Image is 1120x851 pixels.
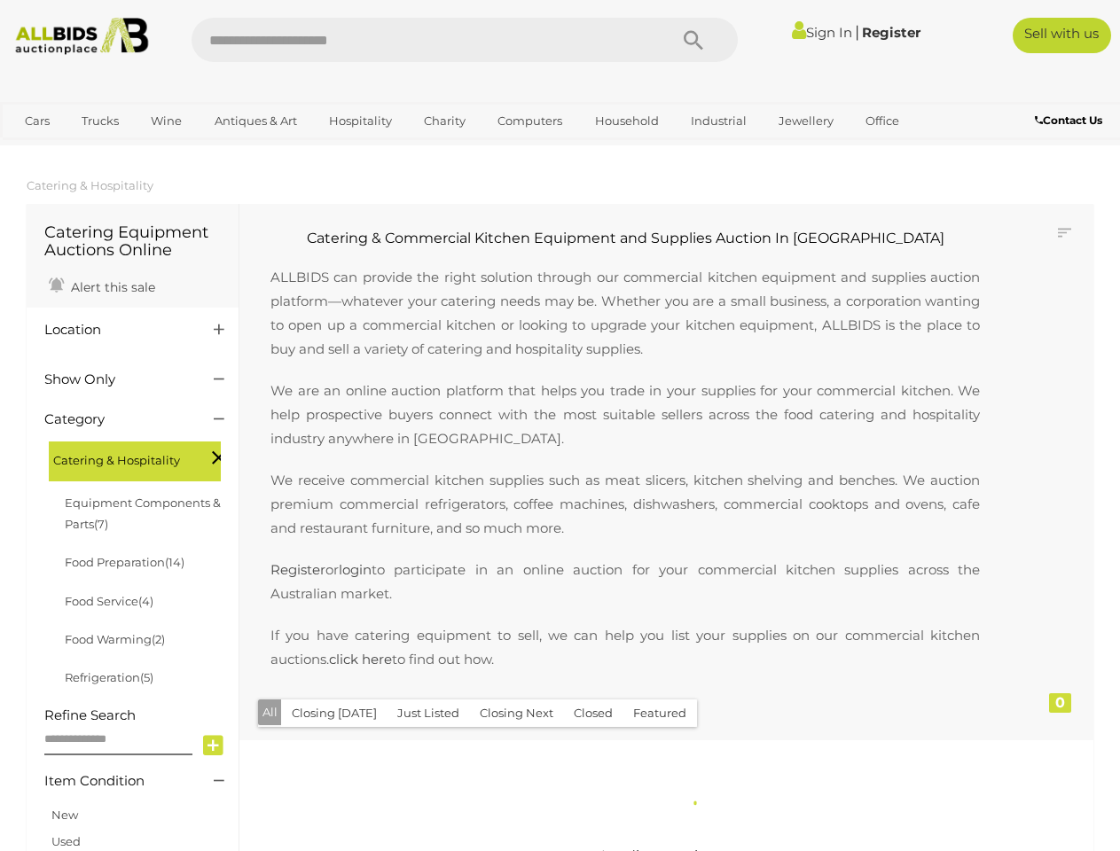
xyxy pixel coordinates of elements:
p: We are an online auction platform that helps you trade in your supplies for your commercial kitch... [253,379,998,450]
a: Catering & Hospitality [27,178,153,192]
h4: Category [44,412,187,427]
a: [GEOGRAPHIC_DATA] [82,136,231,165]
a: Equipment Components & Parts(7) [65,496,221,530]
span: (14) [165,555,184,569]
button: Search [649,18,738,62]
span: Alert this sale [67,279,155,295]
b: Contact Us [1035,113,1102,127]
span: | [855,22,859,42]
a: Sign In [792,24,852,41]
h4: Location [44,323,187,338]
h4: Show Only [44,372,187,387]
a: Industrial [679,106,758,136]
a: New [51,808,78,822]
a: Food Service(4) [65,594,153,608]
a: Register [270,561,325,578]
button: Closing Next [469,699,564,727]
h4: Item Condition [44,774,187,789]
a: Food Warming(2) [65,632,165,646]
h1: Catering Equipment Auctions Online [44,224,221,260]
a: Refrigeration(5) [65,670,153,684]
a: Sell with us [1013,18,1111,53]
a: Wine [139,106,193,136]
span: (2) [152,632,165,646]
a: login [339,561,372,578]
p: ALLBIDS can provide the right solution through our commercial kitchen equipment and supplies auct... [253,247,998,361]
a: Jewellery [767,106,845,136]
a: Contact Us [1035,111,1107,130]
a: Food Preparation(14) [65,555,184,569]
a: Antiques & Art [203,106,309,136]
a: Office [854,106,911,136]
h2: Catering & Commercial Kitchen Equipment and Supplies Auction In [GEOGRAPHIC_DATA] [253,230,998,246]
a: Alert this sale [44,272,160,299]
a: Used [51,834,81,848]
a: Trucks [70,106,130,136]
div: 0 [1049,693,1071,713]
a: Sports [13,136,73,165]
span: (7) [94,517,108,531]
button: Featured [623,699,697,727]
button: Closing [DATE] [281,699,388,727]
img: Allbids.com.au [8,18,156,55]
button: All [258,699,282,725]
p: or to participate in an online auction for your commercial kitchen supplies across the Australian... [253,558,998,605]
a: Computers [486,106,574,136]
a: Cars [13,106,61,136]
span: (5) [140,670,153,684]
button: Closed [563,699,623,727]
a: click here [329,651,392,668]
a: Register [862,24,920,41]
span: Catering & Hospitality [53,446,186,471]
p: If you have catering equipment to sell, we can help you list your supplies on our commercial kitc... [253,623,998,671]
a: Household [583,106,670,136]
span: (4) [138,594,153,608]
button: Just Listed [387,699,470,727]
a: Charity [412,106,477,136]
a: Hospitality [317,106,403,136]
p: We receive commercial kitchen supplies such as meat slicers, kitchen shelving and benches. We auc... [253,468,998,540]
h4: Refine Search [44,708,234,723]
